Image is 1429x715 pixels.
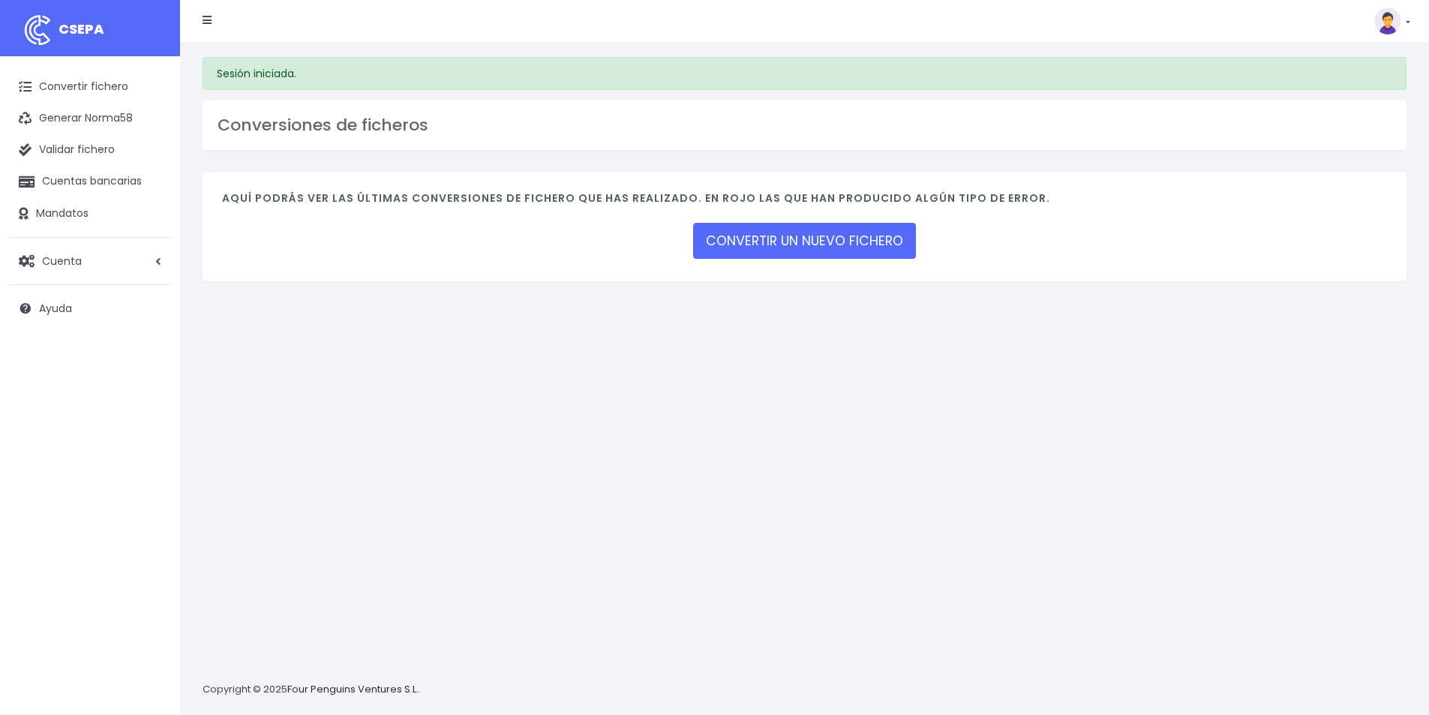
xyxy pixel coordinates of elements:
img: profile [1374,8,1401,35]
p: Copyright © 2025 . [203,682,421,698]
a: CONVERTIR UN NUEVO FICHERO [693,223,916,259]
h4: Aquí podrás ver las últimas conversiones de fichero que has realizado. En rojo las que han produc... [222,192,1387,212]
a: Cuenta [8,245,173,277]
a: Validar fichero [8,134,173,166]
a: Ayuda [8,293,173,324]
h3: Conversiones de ficheros [218,116,1391,135]
a: Generar Norma58 [8,103,173,134]
span: Cuenta [42,253,82,268]
a: Mandatos [8,198,173,230]
img: logo [19,11,56,49]
a: Four Penguins Ventures S.L. [287,682,419,696]
a: Cuentas bancarias [8,166,173,197]
div: Sesión iniciada. [203,57,1406,90]
span: CSEPA [59,20,104,38]
span: Ayuda [39,301,72,316]
a: Convertir fichero [8,71,173,103]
